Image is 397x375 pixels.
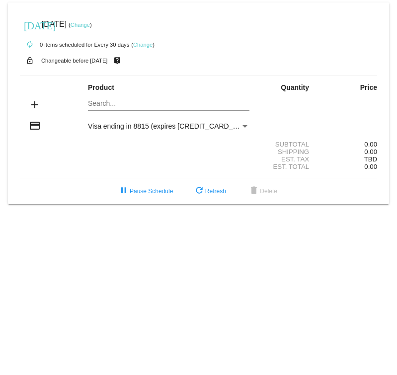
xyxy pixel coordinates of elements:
[185,182,234,200] button: Refresh
[88,122,254,130] span: Visa ending in 8815 (expires [CREDIT_CARD_DATA])
[248,185,260,197] mat-icon: delete
[29,120,41,132] mat-icon: credit_card
[364,163,377,170] span: 0.00
[88,83,114,91] strong: Product
[20,42,129,48] small: 0 items scheduled for Every 30 days
[41,58,108,64] small: Changeable before [DATE]
[118,185,130,197] mat-icon: pause
[364,148,377,155] span: 0.00
[258,163,318,170] div: Est. Total
[258,148,318,155] div: Shipping
[281,83,309,91] strong: Quantity
[360,83,377,91] strong: Price
[111,54,123,67] mat-icon: live_help
[318,141,377,148] div: 0.00
[110,182,181,200] button: Pause Schedule
[29,99,41,111] mat-icon: add
[88,122,249,130] mat-select: Payment Method
[88,100,249,108] input: Search...
[24,54,36,67] mat-icon: lock_open
[69,22,92,28] small: ( )
[24,19,36,31] mat-icon: [DATE]
[258,141,318,148] div: Subtotal
[364,155,377,163] span: TBD
[193,188,226,195] span: Refresh
[240,182,285,200] button: Delete
[71,22,90,28] a: Change
[133,42,153,48] a: Change
[118,188,173,195] span: Pause Schedule
[24,39,36,51] mat-icon: autorenew
[258,155,318,163] div: Est. Tax
[131,42,155,48] small: ( )
[193,185,205,197] mat-icon: refresh
[248,188,277,195] span: Delete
